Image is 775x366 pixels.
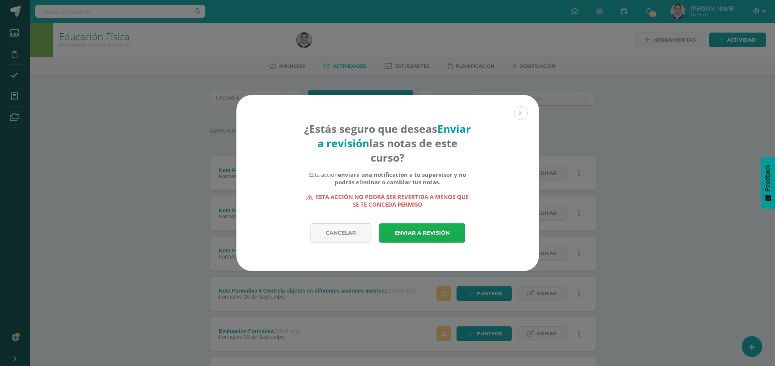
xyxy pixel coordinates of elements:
[514,106,528,120] button: Close (Esc)
[335,171,466,186] b: enviará una notificación a tu supervisor y no podrás eliminar o cambiar tus notas.
[304,121,471,165] h4: ¿Estás seguro que deseas las notas de este curso?
[310,223,371,243] a: Cancelar
[317,121,471,150] strong: Enviar a revisión
[304,193,471,208] strong: Esta acción no podrá ser revertida a menos que se te conceda permiso
[304,171,471,186] div: Esta acción
[379,223,465,243] a: Enviar a revisión
[761,157,775,209] button: Feedback - Mostrar encuesta
[764,165,771,191] span: Feedback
